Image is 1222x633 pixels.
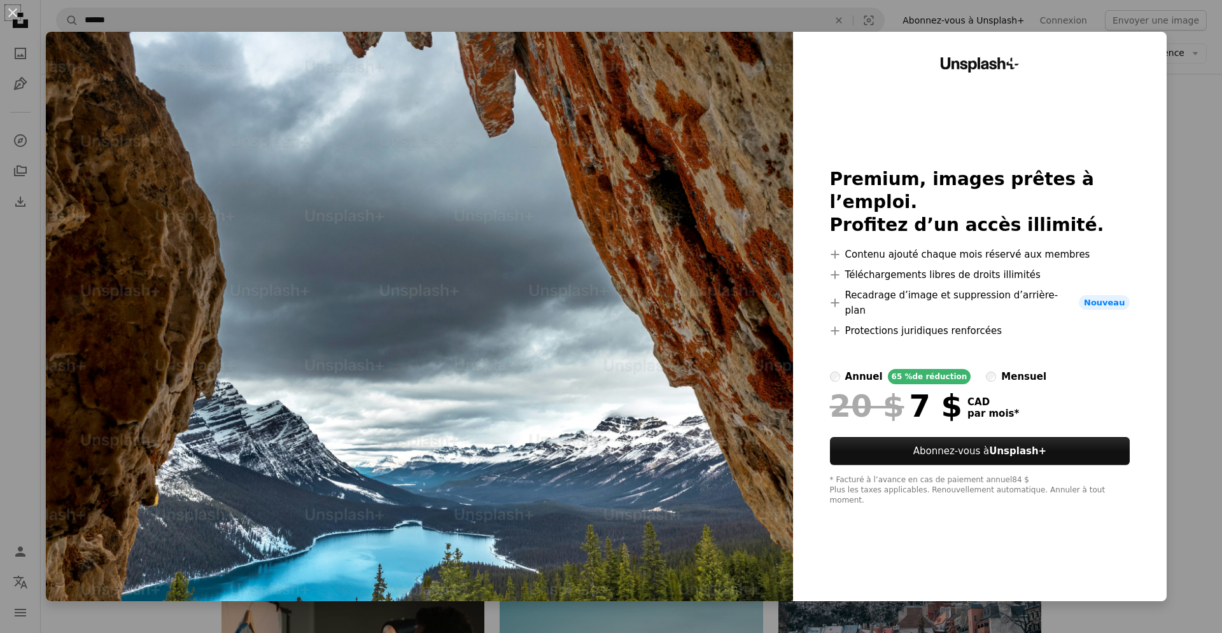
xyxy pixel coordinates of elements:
[967,396,1019,408] span: CAD
[830,372,840,382] input: annuel65 %de réduction
[845,369,883,384] div: annuel
[830,288,1130,318] li: Recadrage d’image et suppression d’arrière-plan
[830,267,1130,282] li: Téléchargements libres de droits illimités
[830,247,1130,262] li: Contenu ajouté chaque mois réservé aux membres
[830,168,1130,237] h2: Premium, images prêtes à l’emploi. Profitez d’un accès illimité.
[830,437,1130,465] button: Abonnez-vous àUnsplash+
[1079,295,1130,310] span: Nouveau
[989,445,1046,457] strong: Unsplash+
[888,369,971,384] div: 65 % de réduction
[967,408,1019,419] span: par mois *
[1001,369,1046,384] div: mensuel
[830,389,904,422] span: 20 $
[830,389,962,422] div: 7 $
[830,475,1130,506] div: * Facturé à l’avance en cas de paiement annuel 84 $ Plus les taxes applicables. Renouvellement au...
[830,323,1130,338] li: Protections juridiques renforcées
[986,372,996,382] input: mensuel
